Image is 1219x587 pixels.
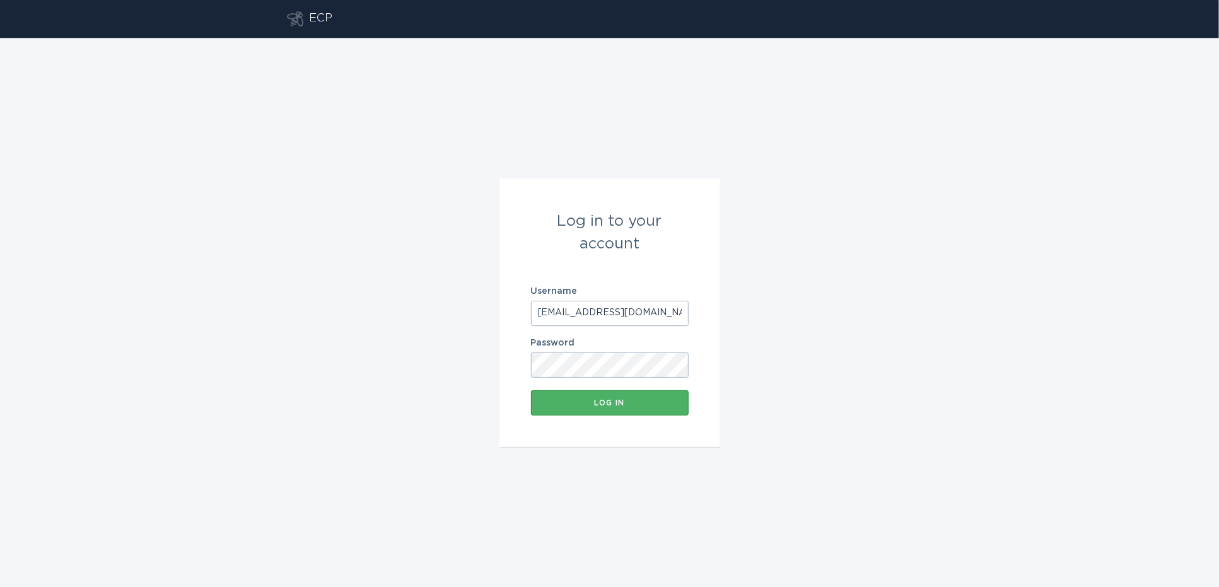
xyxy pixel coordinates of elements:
[531,339,689,347] label: Password
[310,11,333,26] div: ECP
[531,210,689,255] div: Log in to your account
[531,287,689,296] label: Username
[531,390,689,416] button: Log in
[287,11,303,26] button: Go to dashboard
[537,399,682,407] div: Log in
